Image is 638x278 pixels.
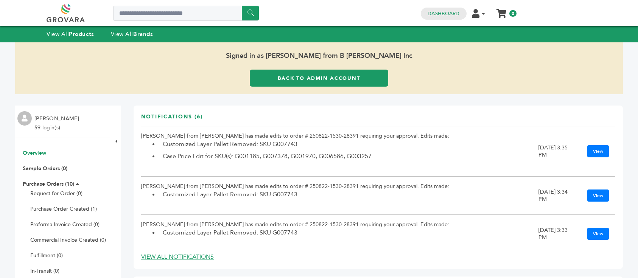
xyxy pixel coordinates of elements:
img: profile.png [17,111,32,126]
a: View AllProducts [47,30,94,38]
li: Case Price Edit for SKU(s): G001185, G007378, G001970, G006586, G003257 [159,152,538,161]
h3: Notifications (6) [141,113,203,126]
td: [PERSON_NAME] from [PERSON_NAME] has made edits to order # 250822-1530-28391 requiring your appro... [141,177,538,215]
span: 0 [509,10,517,17]
a: View [587,189,609,202]
div: [DATE] 3:33 PM [538,227,569,241]
a: View [587,145,609,157]
td: [PERSON_NAME] from [PERSON_NAME] has made edits to order # 250822-1530-28391 requiring your appro... [141,126,538,177]
strong: Brands [133,30,153,38]
li: Customized Layer Pallet Removed: SKU G007743 [159,228,538,237]
a: View AllBrands [111,30,153,38]
a: Fulfillment (0) [30,252,63,259]
a: Back to Admin Account [250,70,388,87]
li: [PERSON_NAME] - 59 login(s) [34,114,84,132]
a: Commercial Invoice Created (0) [30,236,106,244]
a: My Cart [497,7,506,15]
a: Purchase Orders (10) [23,180,74,188]
li: Customized Layer Pallet Removed: SKU G007743 [159,190,538,199]
a: Sample Orders (0) [23,165,67,172]
a: VIEW ALL NOTIFICATIONS [141,253,214,261]
strong: Products [69,30,94,38]
div: [DATE] 3:34 PM [538,188,569,203]
a: Proforma Invoice Created (0) [30,221,100,228]
a: View [587,228,609,240]
a: Dashboard [428,10,459,17]
input: Search a product or brand... [113,6,259,21]
a: Overview [23,149,46,157]
div: [DATE] 3:35 PM [538,144,569,158]
span: Signed in as [PERSON_NAME] from B [PERSON_NAME] Inc [15,42,623,70]
a: Request for Order (0) [30,190,82,197]
a: Purchase Order Created (1) [30,205,97,213]
li: Customized Layer Pallet Removed: SKU G007743 [159,140,538,149]
td: [PERSON_NAME] from [PERSON_NAME] has made edits to order # 250822-1530-28391 requiring your appro... [141,215,538,253]
a: In-Transit (0) [30,267,59,275]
